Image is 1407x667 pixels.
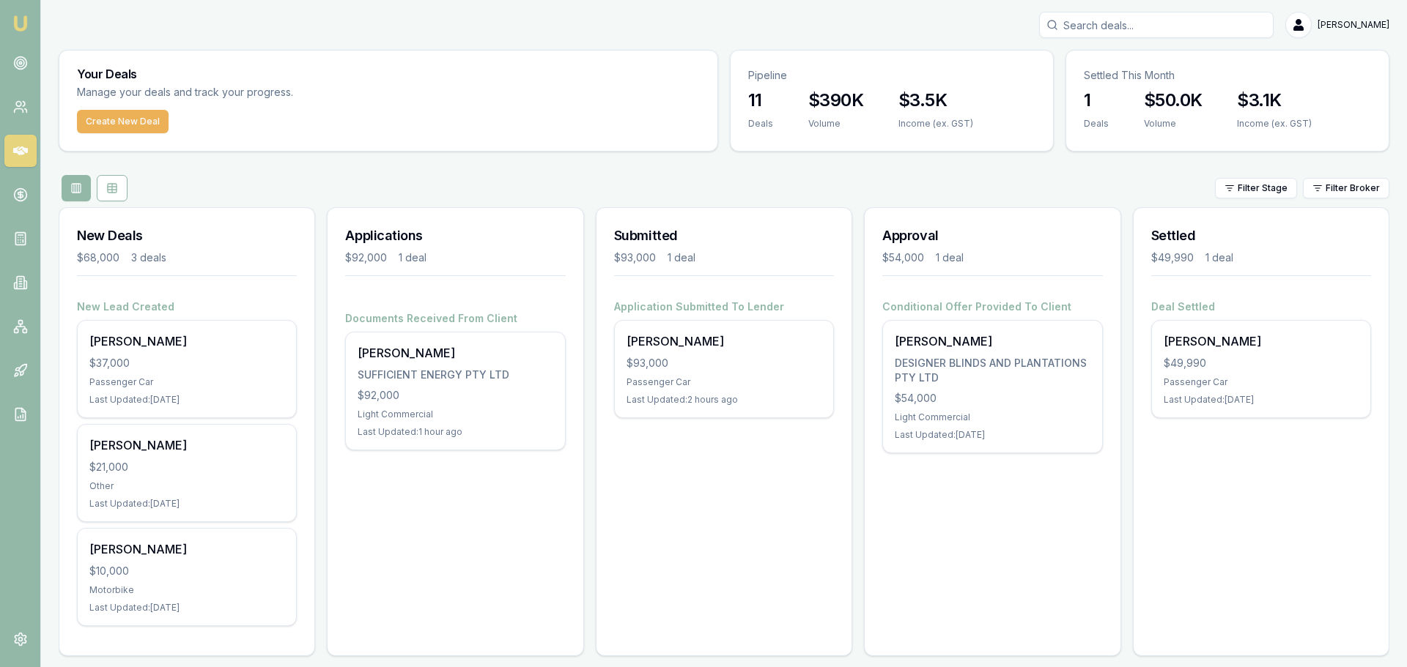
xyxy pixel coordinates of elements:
[77,226,297,246] h3: New Deals
[89,480,284,492] div: Other
[77,110,169,133] button: Create New Deal
[1326,182,1380,194] span: Filter Broker
[399,250,426,265] div: 1 deal
[748,68,1035,83] p: Pipeline
[614,250,656,265] div: $93,000
[89,584,284,596] div: Motorbike
[898,89,973,112] h3: $3.5K
[89,498,284,510] div: Last Updated: [DATE]
[89,356,284,370] div: $37,000
[1151,299,1371,314] h4: Deal Settled
[358,388,553,403] div: $92,000
[89,436,284,454] div: [PERSON_NAME]
[77,299,297,314] h4: New Lead Created
[808,118,863,130] div: Volume
[131,250,166,265] div: 3 deals
[1164,394,1359,406] div: Last Updated: [DATE]
[345,311,565,326] h4: Documents Received From Client
[668,250,695,265] div: 1 deal
[358,344,553,362] div: [PERSON_NAME]
[882,226,1102,246] h3: Approval
[1164,356,1359,370] div: $49,990
[89,540,284,558] div: [PERSON_NAME]
[89,332,284,350] div: [PERSON_NAME]
[358,426,553,438] div: Last Updated: 1 hour ago
[1084,118,1109,130] div: Deals
[748,89,773,112] h3: 11
[1039,12,1274,38] input: Search deals
[1237,118,1312,130] div: Income (ex. GST)
[627,332,821,350] div: [PERSON_NAME]
[882,250,924,265] div: $54,000
[627,394,821,406] div: Last Updated: 2 hours ago
[1084,89,1109,112] h3: 1
[358,368,553,382] div: SUFFICIENT ENERGY PTY LTD
[936,250,964,265] div: 1 deal
[89,602,284,614] div: Last Updated: [DATE]
[627,376,821,388] div: Passenger Car
[808,89,863,112] h3: $390K
[895,411,1090,423] div: Light Commercial
[89,394,284,406] div: Last Updated: [DATE]
[895,429,1090,441] div: Last Updated: [DATE]
[627,356,821,370] div: $93,000
[358,409,553,420] div: Light Commercial
[12,15,29,32] img: emu-icon-u.png
[89,376,284,388] div: Passenger Car
[1303,178,1389,198] button: Filter Broker
[895,356,1090,385] div: DESIGNER BLINDS AND PLANTATIONS PTY LTD
[89,460,284,474] div: $21,000
[1151,250,1194,265] div: $49,990
[77,84,452,101] p: Manage your deals and track your progress.
[1164,332,1359,350] div: [PERSON_NAME]
[1084,68,1371,83] p: Settled This Month
[898,118,973,130] div: Income (ex. GST)
[882,299,1102,314] h4: Conditional Offer Provided To Client
[895,332,1090,350] div: [PERSON_NAME]
[89,564,284,578] div: $10,000
[1164,376,1359,388] div: Passenger Car
[1205,250,1233,265] div: 1 deal
[345,226,565,246] h3: Applications
[1151,226,1371,246] h3: Settled
[1238,182,1288,194] span: Filter Stage
[1144,118,1202,130] div: Volume
[1215,178,1297,198] button: Filter Stage
[77,250,119,265] div: $68,000
[1318,19,1389,31] span: [PERSON_NAME]
[77,68,700,80] h3: Your Deals
[345,250,387,265] div: $92,000
[1144,89,1202,112] h3: $50.0K
[614,226,834,246] h3: Submitted
[1237,89,1312,112] h3: $3.1K
[748,118,773,130] div: Deals
[895,391,1090,406] div: $54,000
[614,299,834,314] h4: Application Submitted To Lender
